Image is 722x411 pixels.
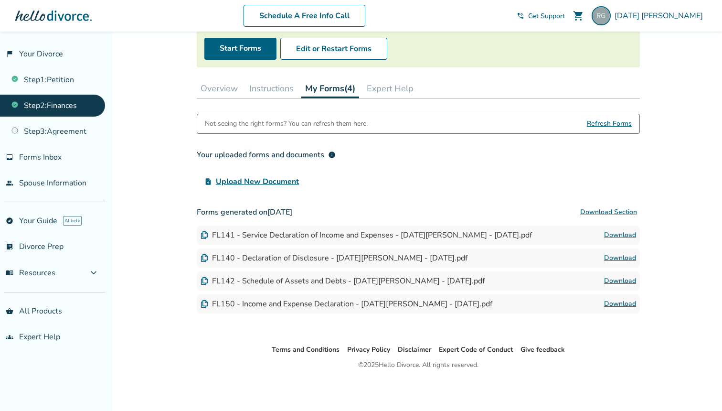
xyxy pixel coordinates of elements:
a: Download [604,275,636,287]
span: [DATE] [PERSON_NAME] [615,11,707,21]
span: Upload New Document [216,176,299,187]
span: flag_2 [6,50,13,58]
span: explore [6,217,13,225]
span: Forms Inbox [19,152,62,162]
span: AI beta [63,216,82,226]
span: groups [6,333,13,341]
span: Resources [6,268,55,278]
a: Expert Code of Conduct [439,345,513,354]
button: My Forms(4) [301,79,359,98]
a: phone_in_talkGet Support [517,11,565,21]
div: FL150 - Income and Expense Declaration - [DATE][PERSON_NAME] - [DATE].pdf [201,299,492,309]
span: phone_in_talk [517,12,524,20]
button: Download Section [577,203,640,222]
a: Start Forms [204,38,276,60]
a: Download [604,252,636,264]
img: raja.gangopadhya@gmail.com [592,6,611,25]
span: inbox [6,153,13,161]
span: people [6,179,13,187]
div: FL140 - Declaration of Disclosure - [DATE][PERSON_NAME] - [DATE].pdf [201,253,467,263]
iframe: Chat Widget [674,365,722,411]
span: info [328,151,336,159]
a: Schedule A Free Info Call [244,5,365,27]
span: shopping_basket [6,307,13,315]
img: Document [201,277,208,285]
button: Overview [197,79,242,98]
div: Your uploaded forms and documents [197,149,336,161]
div: FL141 - Service Declaration of Income and Expenses - [DATE][PERSON_NAME] - [DATE].pdf [201,230,532,240]
a: Download [604,229,636,241]
button: Expert Help [363,79,417,98]
div: Not seeing the right forms? You can refresh them here. [205,114,368,133]
h3: Forms generated on [DATE] [197,203,640,222]
span: expand_more [88,267,99,279]
span: menu_book [6,269,13,277]
li: Disclaimer [398,344,431,356]
img: Document [201,300,208,308]
li: Give feedback [520,344,565,356]
img: Document [201,231,208,239]
span: list_alt_check [6,243,13,250]
span: shopping_cart [573,10,584,22]
span: Refresh Forms [587,114,632,133]
span: Get Support [528,11,565,21]
button: Edit or Restart Forms [280,38,387,60]
img: Document [201,254,208,262]
a: Terms and Conditions [272,345,340,354]
a: Privacy Policy [347,345,390,354]
div: © 2025 Hello Divorce. All rights reserved. [358,359,478,371]
a: Download [604,298,636,310]
div: FL142 - Schedule of Assets and Debts - [DATE][PERSON_NAME] - [DATE].pdf [201,276,485,286]
button: Instructions [245,79,297,98]
span: upload_file [204,178,212,185]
